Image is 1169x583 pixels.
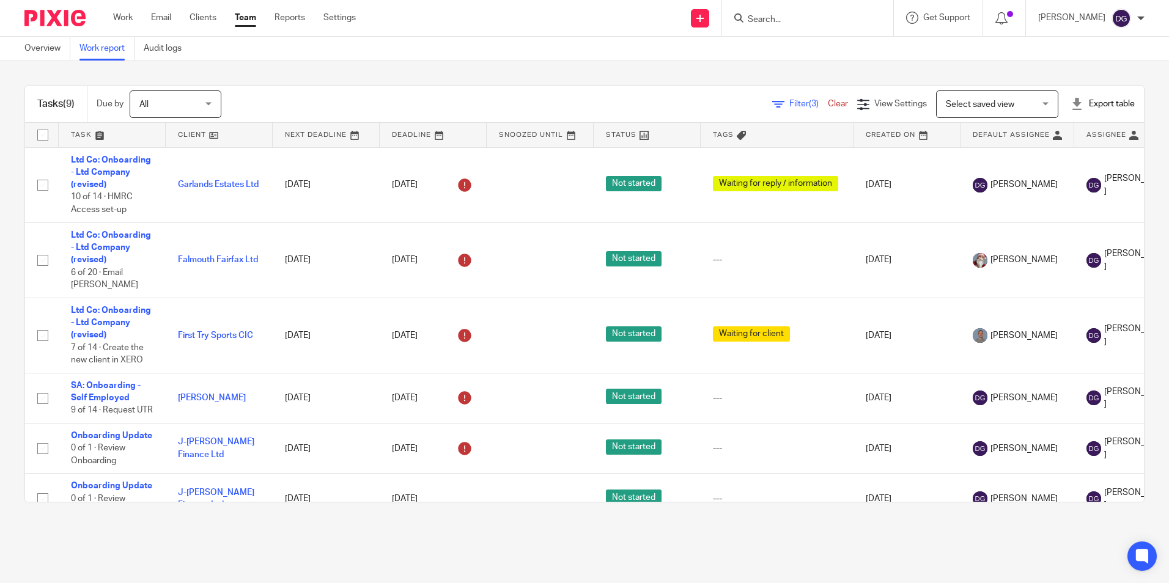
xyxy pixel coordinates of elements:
[151,12,171,24] a: Email
[713,176,838,191] span: Waiting for reply / information
[113,12,133,24] a: Work
[178,255,258,264] a: Falmouth Fairfax Ltd
[71,482,152,490] a: Onboarding Update
[71,156,151,189] a: Ltd Co: Onboarding - Ltd Company (revised)
[178,488,254,509] a: J-[PERSON_NAME] Finance Ltd
[874,100,927,108] span: View Settings
[990,442,1058,455] span: [PERSON_NAME]
[1071,98,1135,110] div: Export table
[71,406,153,415] span: 9 of 14 · Request UTR
[713,442,841,455] div: ---
[71,343,144,365] span: 7 of 14 · Create the new client in XERO
[1104,386,1169,411] span: [PERSON_NAME]
[178,180,259,189] a: Garlands Estates Ltd
[973,391,987,405] img: svg%3E
[713,493,841,505] div: ---
[71,431,152,440] a: Onboarding Update
[1104,172,1169,197] span: [PERSON_NAME]
[1086,328,1101,343] img: svg%3E
[854,147,961,222] td: [DATE]
[392,493,474,505] div: [DATE]
[1086,391,1101,405] img: svg%3E
[392,388,474,408] div: [DATE]
[392,175,474,195] div: [DATE]
[973,178,987,193] img: svg%3E
[71,494,125,516] span: 0 of 1 · Review Onboarding
[1104,486,1169,512] span: [PERSON_NAME]
[713,131,734,138] span: Tags
[273,222,380,298] td: [DATE]
[273,147,380,222] td: [DATE]
[178,394,246,402] a: [PERSON_NAME]
[854,474,961,524] td: [DATE]
[97,98,124,110] p: Due by
[854,222,961,298] td: [DATE]
[392,251,474,270] div: [DATE]
[1086,491,1101,506] img: svg%3E
[273,474,380,524] td: [DATE]
[973,441,987,456] img: svg%3E
[273,373,380,423] td: [DATE]
[1104,436,1169,461] span: [PERSON_NAME]
[789,100,828,108] span: Filter
[1038,12,1105,24] p: [PERSON_NAME]
[713,392,841,404] div: ---
[606,439,662,455] span: Not started
[37,98,75,111] h1: Tasks
[854,423,961,473] td: [DATE]
[990,254,1058,266] span: [PERSON_NAME]
[973,491,987,506] img: svg%3E
[71,193,133,215] span: 10 of 14 · HMRC Access set-up
[323,12,356,24] a: Settings
[990,493,1058,505] span: [PERSON_NAME]
[1104,248,1169,273] span: [PERSON_NAME]
[946,100,1014,109] span: Select saved view
[71,444,125,466] span: 0 of 1 · Review Onboarding
[392,439,474,458] div: [DATE]
[1086,178,1101,193] img: svg%3E
[854,298,961,373] td: [DATE]
[606,326,662,342] span: Not started
[606,176,662,191] span: Not started
[190,12,216,24] a: Clients
[139,100,149,109] span: All
[71,381,141,402] a: SA: Onboarding - Self Employed
[235,12,256,24] a: Team
[71,231,151,265] a: Ltd Co: Onboarding - Ltd Company (revised)
[71,268,138,290] span: 6 of 20 · Email [PERSON_NAME]
[1112,9,1131,28] img: svg%3E
[1086,253,1101,268] img: svg%3E
[24,37,70,61] a: Overview
[990,178,1058,191] span: [PERSON_NAME]
[828,100,848,108] a: Clear
[973,328,987,343] img: James%20Headshot.png
[606,490,662,505] span: Not started
[713,254,841,266] div: ---
[178,331,253,340] a: First Try Sports CIC
[990,392,1058,404] span: [PERSON_NAME]
[713,326,790,342] span: Waiting for client
[923,13,970,22] span: Get Support
[63,99,75,109] span: (9)
[809,100,819,108] span: (3)
[990,329,1058,342] span: [PERSON_NAME]
[79,37,135,61] a: Work report
[144,37,191,61] a: Audit logs
[854,373,961,423] td: [DATE]
[392,326,474,345] div: [DATE]
[24,10,86,26] img: Pixie
[973,253,987,268] img: Karen%20Pic.png
[747,15,857,26] input: Search
[1104,323,1169,348] span: [PERSON_NAME]
[606,251,662,266] span: Not started
[273,298,380,373] td: [DATE]
[71,306,151,340] a: Ltd Co: Onboarding - Ltd Company (revised)
[275,12,305,24] a: Reports
[273,423,380,473] td: [DATE]
[1086,441,1101,456] img: svg%3E
[178,438,254,458] a: J-[PERSON_NAME] Finance Ltd
[606,389,662,404] span: Not started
